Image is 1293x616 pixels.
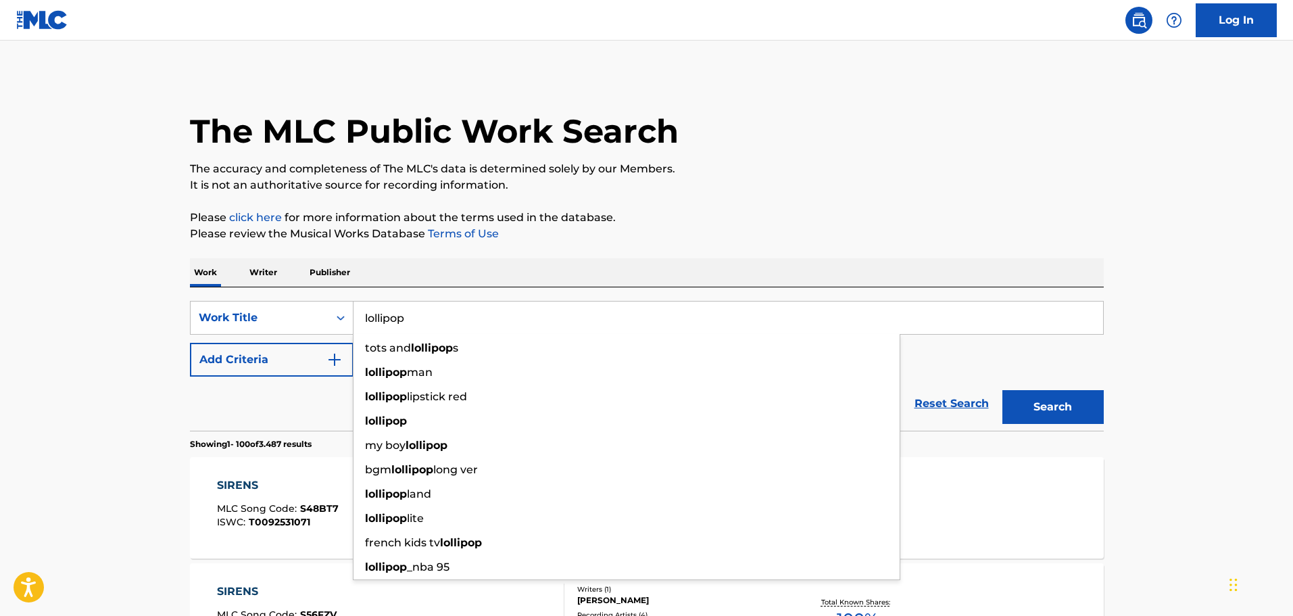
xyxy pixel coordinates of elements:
img: search [1131,12,1147,28]
strong: lollipop [440,536,482,549]
div: Help [1161,7,1188,34]
p: The accuracy and completeness of The MLC's data is determined solely by our Members. [190,161,1104,177]
strong: lollipop [406,439,447,452]
a: click here [229,211,282,224]
strong: lollipop [365,488,407,500]
strong: lollipop [365,512,407,525]
p: Publisher [306,258,354,287]
span: my boy [365,439,406,452]
strong: lollipop [365,561,407,573]
button: Search [1002,390,1104,424]
p: Please for more information about the terms used in the database. [190,210,1104,226]
div: [PERSON_NAME] [577,594,781,607]
iframe: Chat Widget [1225,551,1293,616]
button: Add Criteria [190,343,353,377]
a: Reset Search [908,389,996,419]
strong: lollipop [365,366,407,379]
div: Writers ( 1 ) [577,584,781,594]
a: Public Search [1125,7,1152,34]
div: Work Title [199,310,320,326]
div: Arrastar [1229,565,1238,605]
span: long ver [433,463,478,476]
form: Search Form [190,301,1104,431]
span: tots and [365,341,411,354]
p: Please review the Musical Works Database [190,226,1104,242]
span: S48BT7 [300,502,339,515]
a: SIRENSMLC Song Code:S48BT7ISWC:T0092531071Writers (1)[PERSON_NAME]Recording Artists (1)[PERSON_NA... [190,457,1104,559]
strong: lollipop [365,414,407,427]
span: land [407,488,431,500]
span: s [453,341,458,354]
span: man [407,366,433,379]
img: help [1166,12,1182,28]
span: lipstick red [407,390,467,403]
a: Log In [1196,3,1277,37]
span: ISWC : [217,516,249,528]
a: Terms of Use [425,227,499,240]
span: _nba 95 [407,561,449,573]
div: SIRENS [217,584,337,600]
div: SIRENS [217,477,339,494]
strong: lollipop [411,341,453,354]
p: Writer [245,258,281,287]
img: 9d2ae6d4665cec9f34b9.svg [326,352,343,368]
p: Work [190,258,221,287]
p: Showing 1 - 100 of 3.487 results [190,438,312,450]
span: MLC Song Code : [217,502,300,515]
strong: lollipop [365,390,407,403]
div: Widget de chat [1225,551,1293,616]
p: Total Known Shares: [821,597,894,607]
span: bgm [365,463,391,476]
strong: lollipop [391,463,433,476]
span: lite [407,512,424,525]
span: french kids tv [365,536,440,549]
h1: The MLC Public Work Search [190,111,679,151]
p: It is not an authoritative source for recording information. [190,177,1104,193]
span: T0092531071 [249,516,310,528]
img: MLC Logo [16,10,68,30]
